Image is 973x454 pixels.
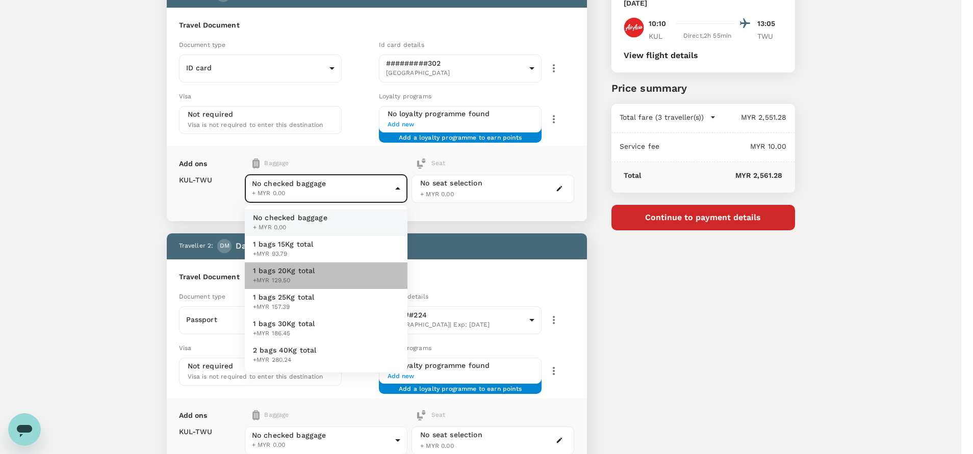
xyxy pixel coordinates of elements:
[253,265,315,276] span: 1 bags 20Kg total
[253,355,317,365] span: +MYR 280.24
[253,318,315,329] span: 1 bags 30Kg total
[253,292,315,302] span: 1 bags 25Kg total
[253,345,317,355] span: 2 bags 40Kg total
[253,302,315,312] span: +MYR 157.39
[253,329,315,339] span: +MYR 186.45
[253,212,327,223] span: No checked baggage
[253,276,315,286] span: +MYR 129.50
[253,223,327,233] span: + MYR 0.00
[253,239,314,249] span: 1 bags 15Kg total
[253,249,314,259] span: +MYR 93.79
